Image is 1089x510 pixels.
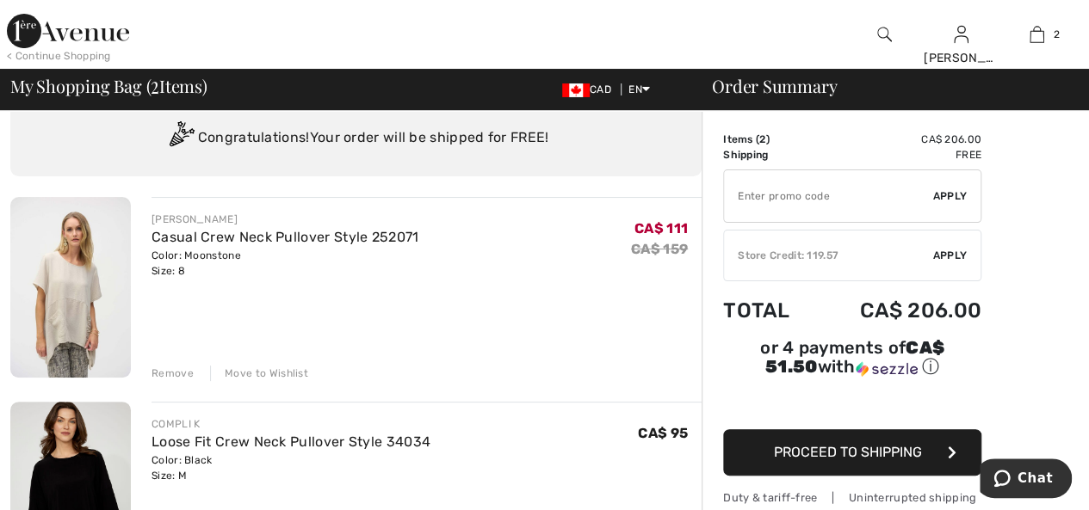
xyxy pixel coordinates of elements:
[164,121,198,156] img: Congratulation2.svg
[723,281,814,340] td: Total
[933,188,968,204] span: Apply
[152,248,418,279] div: Color: Moonstone Size: 8
[814,281,981,340] td: CA$ 206.00
[723,340,981,384] div: or 4 payments ofCA$ 51.50withSezzle Click to learn more about Sezzle
[774,444,922,460] span: Proceed to Shipping
[210,366,308,381] div: Move to Wishlist
[814,132,981,147] td: CA$ 206.00
[723,132,814,147] td: Items ( )
[724,170,933,222] input: Promo code
[877,24,892,45] img: search the website
[631,241,688,257] s: CA$ 159
[924,49,999,67] div: [PERSON_NAME]
[152,416,430,432] div: COMPLI K
[954,26,968,42] a: Sign In
[152,366,194,381] div: Remove
[723,489,981,506] div: Duty & tariff-free | Uninterrupted shipping
[152,212,418,227] div: [PERSON_NAME]
[814,147,981,163] td: Free
[1053,27,1059,42] span: 2
[7,14,129,48] img: 1ère Avenue
[152,452,430,483] div: Color: Black Size: M
[634,220,688,237] span: CA$ 111
[31,121,681,156] div: Congratulations! Your order will be shipped for FREE!
[933,248,968,263] span: Apply
[562,83,618,95] span: CAD
[856,361,918,377] img: Sezzle
[151,73,159,95] span: 2
[723,147,814,163] td: Shipping
[1030,24,1044,45] img: My Bag
[723,429,981,476] button: Proceed to Shipping
[765,337,944,377] span: CA$ 51.50
[562,83,590,97] img: Canadian Dollar
[10,77,207,95] span: My Shopping Bag ( Items)
[954,24,968,45] img: My Info
[724,248,933,263] div: Store Credit: 119.57
[759,133,765,145] span: 2
[10,197,131,378] img: Casual Crew Neck Pullover Style 252071
[980,458,1072,501] iframe: Opens a widget where you can chat to one of our agents
[152,433,430,450] a: Loose Fit Crew Neck Pullover Style 34034
[999,24,1074,45] a: 2
[638,425,688,441] span: CA$ 95
[628,83,650,95] span: EN
[723,340,981,378] div: or 4 payments of with
[691,77,1079,95] div: Order Summary
[723,384,981,423] iframe: PayPal-paypal
[7,48,111,64] div: < Continue Shopping
[152,229,418,245] a: Casual Crew Neck Pullover Style 252071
